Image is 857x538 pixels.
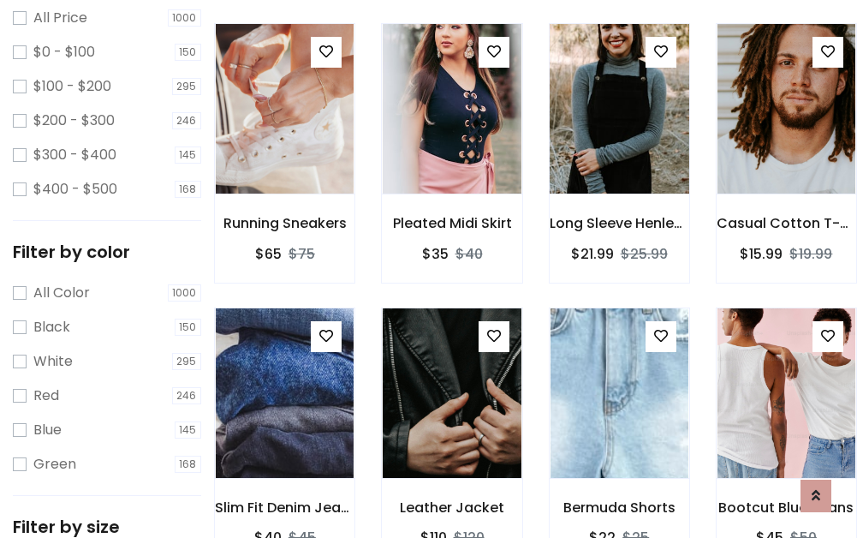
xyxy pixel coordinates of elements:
label: $300 - $400 [33,145,116,165]
h6: Long Sleeve Henley T-Shirt [550,215,689,231]
h6: Pleated Midi Skirt [382,215,521,231]
label: All Price [33,8,87,28]
del: $40 [455,244,483,264]
span: 295 [172,78,202,95]
h6: Casual Cotton T-Shirt [717,215,856,231]
h6: Bermuda Shorts [550,499,689,516]
label: $400 - $500 [33,179,117,200]
span: 145 [175,421,202,439]
span: 168 [175,456,202,473]
span: 295 [172,353,202,370]
h5: Filter by size [13,517,201,537]
label: Blue [33,420,62,440]
span: 145 [175,146,202,164]
h6: $21.99 [571,246,614,262]
span: 246 [172,112,202,129]
h6: Bootcut Blue Jeans [717,499,856,516]
del: $19.99 [789,244,832,264]
span: 150 [175,319,202,336]
label: $100 - $200 [33,76,111,97]
h6: $35 [422,246,449,262]
h6: Slim Fit Denim Jeans [215,499,354,516]
span: 1000 [168,284,202,302]
label: Green [33,454,76,475]
del: $25.99 [621,244,668,264]
span: 246 [172,387,202,404]
span: 168 [175,181,202,198]
h6: Running Sneakers [215,215,354,231]
span: 1000 [168,9,202,27]
label: White [33,351,73,372]
span: 150 [175,44,202,61]
h6: $15.99 [740,246,783,262]
h5: Filter by color [13,242,201,262]
label: All Color [33,283,90,303]
h6: Leather Jacket [382,499,521,516]
label: Black [33,317,70,338]
h6: $65 [255,246,282,262]
del: $75 [289,244,315,264]
label: $0 - $100 [33,42,95,63]
label: Red [33,386,59,406]
label: $200 - $300 [33,111,115,131]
